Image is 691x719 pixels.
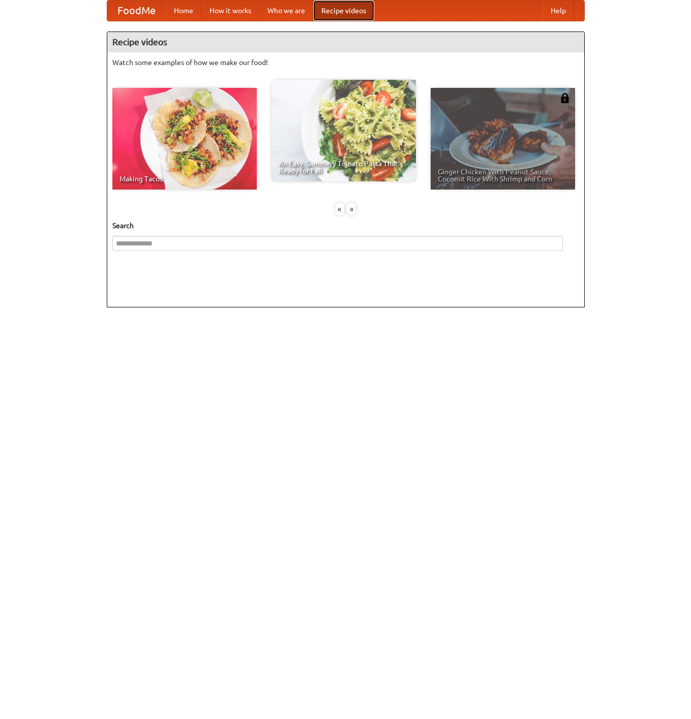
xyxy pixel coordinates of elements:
a: Help [543,1,574,21]
span: Making Tacos [119,175,250,182]
div: « [335,203,344,215]
a: Making Tacos [112,88,257,190]
p: Watch some examples of how we make our food! [112,57,579,68]
h5: Search [112,221,579,231]
a: How it works [201,1,259,21]
h4: Recipe videos [107,32,584,52]
a: Home [166,1,201,21]
a: FoodMe [107,1,166,21]
div: » [347,203,356,215]
a: An Easy, Summery Tomato Pasta That's Ready for Fall [272,80,416,181]
img: 483408.png [560,93,570,103]
span: An Easy, Summery Tomato Pasta That's Ready for Fall [279,160,409,174]
a: Recipe videos [313,1,374,21]
a: Who we are [259,1,313,21]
